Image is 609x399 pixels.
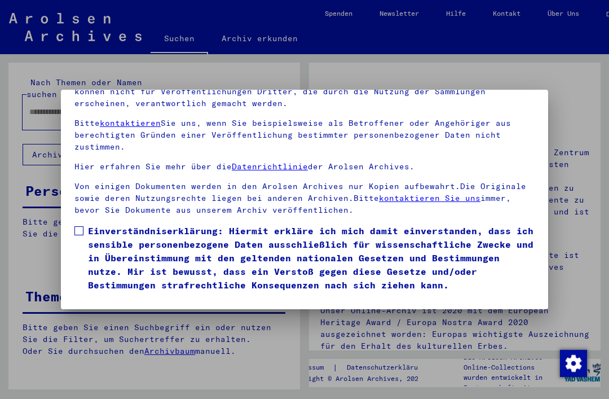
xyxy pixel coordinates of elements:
[232,161,308,172] a: Datenrichtlinie
[88,224,535,292] span: Einverständniserklärung: Hiermit erkläre ich mich damit einverstanden, dass ich sensible personen...
[560,350,587,377] img: Zustimmung ändern
[74,181,535,216] p: Von einigen Dokumenten werden in den Arolsen Archives nur Kopien aufbewahrt.Die Originale sowie d...
[379,193,480,203] a: kontaktieren Sie uns
[74,161,535,173] p: Hier erfahren Sie mehr über die der Arolsen Archives.
[74,117,535,153] p: Bitte Sie uns, wenn Sie beispielsweise als Betroffener oder Angehöriger aus berechtigten Gründen ...
[100,118,161,128] a: kontaktieren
